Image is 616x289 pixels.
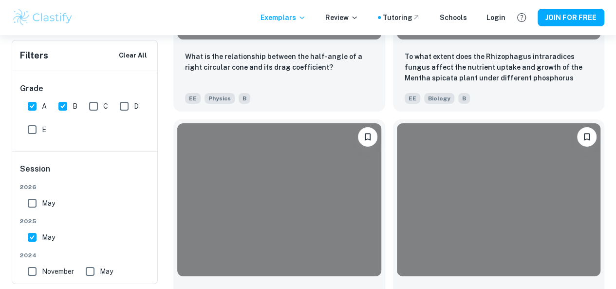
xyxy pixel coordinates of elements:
span: B [239,93,250,104]
span: B [73,101,77,112]
h6: Filters [20,49,48,62]
span: May [42,198,55,209]
a: Login [486,12,505,23]
span: November [42,266,74,277]
button: Please log in to bookmark exemplars [358,127,377,147]
span: Biology [424,93,454,104]
span: EE [185,93,201,104]
span: May [100,266,113,277]
button: Help and Feedback [513,9,530,26]
img: Clastify logo [12,8,74,27]
p: To what extent does the Rhizophagus intraradices fungus affect the nutrient uptake and growth of ... [405,51,593,84]
a: Schools [440,12,467,23]
h6: Grade [20,83,150,95]
span: C [103,101,108,112]
span: 2026 [20,183,150,192]
span: EE [405,93,420,104]
a: Tutoring [383,12,420,23]
span: A [42,101,47,112]
span: E [42,124,46,135]
span: Physics [205,93,235,104]
span: 2024 [20,251,150,260]
span: May [42,232,55,243]
span: B [458,93,470,104]
h6: Session [20,163,150,183]
p: Review [325,12,358,23]
button: Clear All [116,48,149,63]
span: 2025 [20,217,150,226]
p: What is the relationship between the half-angle of a right circular cone and its drag coefficient? [185,51,373,73]
button: Please log in to bookmark exemplars [577,127,597,147]
span: D [134,101,139,112]
button: JOIN FOR FREE [538,9,604,26]
p: Exemplars [261,12,306,23]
